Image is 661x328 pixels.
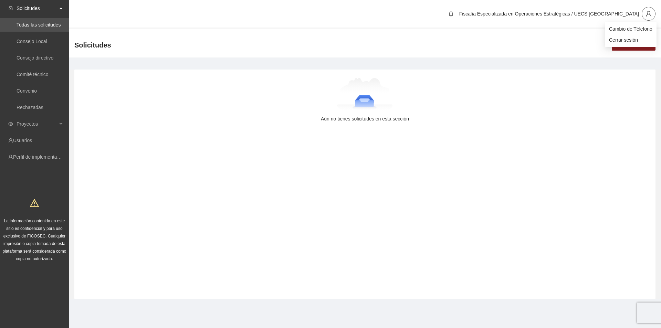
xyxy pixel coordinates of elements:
[609,36,652,44] span: Cerrar sesión
[17,72,49,77] a: Comité técnico
[17,22,61,28] a: Todas las solicitudes
[459,11,639,17] span: Fiscalía Especializada en Operaciones Estratégicas / UECS [GEOGRAPHIC_DATA]
[8,121,13,126] span: eye
[446,11,456,17] span: bell
[3,219,66,261] span: La información contenida en este sitio es confidencial y para uso exclusivo de FICOSEC. Cualquier...
[17,1,57,15] span: Solicitudes
[74,40,111,51] span: Solicitudes
[609,25,652,33] span: Cambio de Télefono
[337,78,393,112] img: Aún no tienes solicitudes en esta sección
[17,88,37,94] a: Convenio
[85,115,644,123] div: Aún no tienes solicitudes en esta sección
[445,8,457,19] button: bell
[642,11,655,17] span: user
[17,39,47,44] a: Consejo Local
[13,154,67,160] a: Perfil de implementadora
[642,7,655,21] button: user
[8,6,13,11] span: inbox
[17,117,57,131] span: Proyectos
[17,55,53,61] a: Consejo directivo
[30,199,39,208] span: warning
[13,138,32,143] a: Usuarios
[17,105,43,110] a: Rechazadas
